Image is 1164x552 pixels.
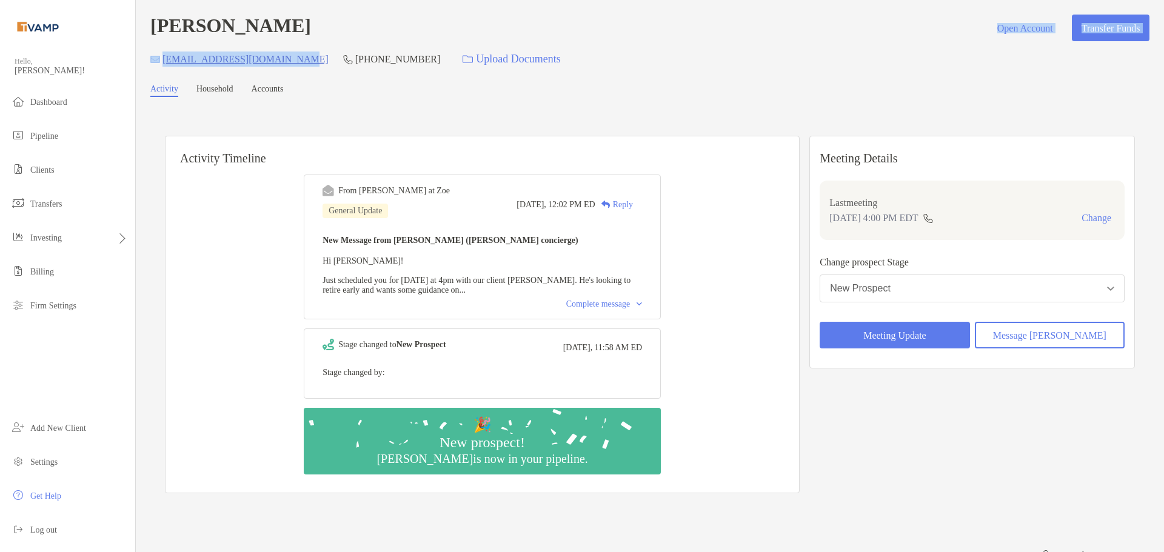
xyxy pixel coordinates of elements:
[11,488,25,502] img: get-help icon
[11,162,25,176] img: clients icon
[162,52,329,67] p: [EMAIL_ADDRESS][DOMAIN_NAME]
[595,198,633,211] div: Reply
[11,522,25,536] img: logout icon
[820,151,1125,166] p: Meeting Details
[323,365,642,380] p: Stage changed by:
[30,491,61,500] span: Get Help
[11,196,25,210] img: transfers icon
[469,416,497,434] div: 🎉
[829,195,1115,210] p: Last meeting
[150,15,311,41] h4: [PERSON_NAME]
[517,200,546,210] span: [DATE],
[30,199,62,208] span: Transfers
[1107,287,1114,291] img: Open dropdown arrow
[196,84,233,97] a: Household
[252,84,284,97] a: Accounts
[988,15,1062,41] button: Open Account
[30,457,58,467] span: Settings
[566,299,642,309] div: Complete message
[30,165,55,175] span: Clients
[601,201,610,208] img: Reply icon
[372,451,592,466] div: [PERSON_NAME] is now in your pipeline.
[548,200,595,210] span: 12:02 PM ED
[30,301,76,310] span: Firm Settings
[30,525,57,534] span: Log out
[923,213,934,223] img: communication type
[30,233,62,242] span: Investing
[11,420,25,434] img: add_new_client icon
[30,424,86,433] span: Add New Client
[323,339,334,350] img: Event icon
[166,136,799,165] h6: Activity Timeline
[11,264,25,278] img: billing icon
[15,66,128,76] span: [PERSON_NAME]!
[304,408,661,464] img: Confetti
[829,210,918,225] p: [DATE] 4:00 PM EDT
[30,267,54,276] span: Billing
[820,322,969,348] button: Meeting Update
[30,131,58,141] span: Pipeline
[15,5,61,48] img: Zoe Logo
[11,230,25,244] img: investing icon
[323,256,630,294] span: Hi [PERSON_NAME]! Just scheduled you for [DATE] at 4pm with our client [PERSON_NAME]. He's lookin...
[323,185,334,196] img: Event icon
[820,254,1125,270] p: Change prospect Stage
[435,434,530,451] div: New prospect!
[594,343,642,353] span: 11:58 AM ED
[1078,212,1115,224] button: Change
[637,302,642,306] img: Chevron icon
[355,52,440,67] p: [PHONE_NUMBER]
[563,343,593,353] span: [DATE],
[463,55,473,64] img: button icon
[1072,15,1149,41] button: Transfer Funds
[338,340,446,350] div: Stage changed to
[323,204,388,218] div: General Update
[975,322,1125,348] button: Message [PERSON_NAME]
[343,55,353,64] img: Phone Icon
[11,128,25,142] img: pipeline icon
[338,186,450,196] div: From [PERSON_NAME] at Zoe
[830,283,891,294] div: New Prospect
[150,56,160,63] img: Email Icon
[11,298,25,312] img: firm-settings icon
[30,98,67,107] span: Dashboard
[820,274,1125,302] button: New Prospect
[323,236,578,245] b: New Message from [PERSON_NAME] ([PERSON_NAME] concierge)
[396,340,446,349] b: New Prospect
[11,94,25,108] img: dashboard icon
[11,454,25,468] img: settings icon
[455,46,568,72] a: Upload Documents
[150,84,178,97] a: Activity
